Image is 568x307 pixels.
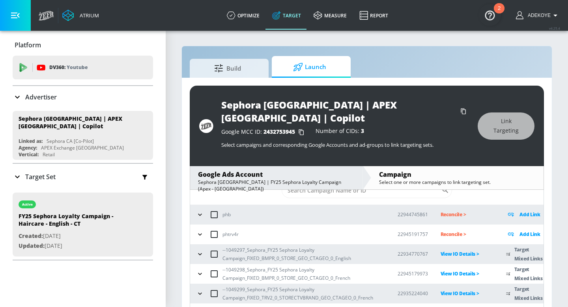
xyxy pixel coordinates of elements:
[47,138,94,144] div: Sephora CA [Co-Pilot]
[220,1,266,30] a: optimize
[198,179,355,192] div: Sephora [GEOGRAPHIC_DATA] | FY25 Sephora Loyalty Campaign (Apex - [GEOGRAPHIC_DATA])
[49,63,88,72] p: DV360:
[198,59,258,78] span: Build
[514,265,544,283] p: Target Mixed Links
[514,245,544,263] p: Target Mixed Links
[77,12,99,19] div: Atrium
[479,4,501,26] button: Open Resource Center, 2 new notifications
[190,166,362,189] div: Google Ads AccountSephora [GEOGRAPHIC_DATA] | FY25 Sephora Loyalty Campaign (Apex - [GEOGRAPHIC_D...
[19,242,45,249] span: Updated:
[361,127,364,135] span: 3
[398,270,428,278] p: 22945179973
[25,93,57,101] p: Advertiser
[222,210,231,219] p: phb
[13,34,153,56] div: Platform
[498,8,501,19] div: 2
[19,212,129,231] div: FY25 Sephora Loyalty Campaign - Haircare - English - CT
[13,56,153,79] div: DV360: Youtube
[15,41,41,49] p: Platform
[222,246,385,262] p: --1049297_Sephora_FY25 Sephora Loyalty Campaign_FIXED_BMPR_0_STORE_GEO_CTAGEO_0_English
[221,128,308,136] div: Google MCC ID:
[19,115,140,130] div: Sephora [GEOGRAPHIC_DATA] | APEX [GEOGRAPHIC_DATA] | Copilot
[398,289,428,298] p: 22935224040
[282,182,452,198] div: Search CID Name or Number
[62,9,99,21] a: Atrium
[221,98,457,124] div: Sephora [GEOGRAPHIC_DATA] | APEX [GEOGRAPHIC_DATA] | Copilot
[13,86,153,108] div: Advertiser
[441,269,494,278] p: View IO Details >
[441,289,494,298] p: View IO Details >
[441,249,494,258] p: View IO Details >
[379,179,536,185] div: Select one or more campaigns to link targeting set.
[19,231,129,241] p: [DATE]
[43,151,55,158] div: Retail
[549,26,560,30] span: v 4.25.4
[263,128,295,135] span: 2432753945
[525,13,551,18] span: login as: adekoye.oladapo@zefr.com
[19,144,37,151] div: Agency:
[316,128,364,136] div: Number of CIDs:
[13,193,153,256] div: activeFY25 Sephora Loyalty Campaign - Haircare - English - CTCreated:[DATE]Updated:[DATE]
[506,230,544,239] div: Add Link
[222,266,385,282] p: --1049298_Sephora_FY25 Sephora Loyalty Campaign_FIXED_BMPR_0_STORE_GEO_CTAGEO_0_French
[222,285,385,302] p: --1049299_Sephora_FY25 Sephora Loyalty Campaign_FIXED_TRV2_0_STORECTVBRAND_GEO_CTAGEO_0_French
[13,164,153,190] div: Target Set
[41,144,124,151] div: APEX Exchange [GEOGRAPHIC_DATA]
[506,210,544,219] div: Add Link
[19,151,39,158] div: Vertical:
[282,182,441,198] input: Search Campaign Name or ID
[221,141,470,148] p: Select campaigns and corresponding Google Accounts and ad-groups to link targeting sets.
[379,170,536,179] div: Campaign
[353,1,394,30] a: Report
[198,170,355,179] div: Google Ads Account
[25,172,56,181] p: Target Set
[19,241,129,251] p: [DATE]
[398,250,428,258] p: 22934770767
[13,111,153,160] div: Sephora [GEOGRAPHIC_DATA] | APEX [GEOGRAPHIC_DATA] | CopilotLinked as:Sephora CA [Co-Pilot]Agency...
[266,1,307,30] a: Target
[398,230,428,238] p: 22945191757
[19,138,43,144] div: Linked as:
[441,230,494,239] p: Reconcile >
[280,58,340,77] span: Launch
[441,210,494,219] p: Reconcile >
[222,230,239,238] p: phtrv4r
[514,285,544,303] p: Target Mixed Links
[519,210,540,219] p: Add Link
[67,63,88,71] p: Youtube
[19,232,43,240] span: Created:
[519,230,540,239] p: Add Link
[398,210,428,219] p: 22944745861
[22,202,33,206] div: active
[307,1,353,30] a: measure
[516,11,560,20] button: Adekoye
